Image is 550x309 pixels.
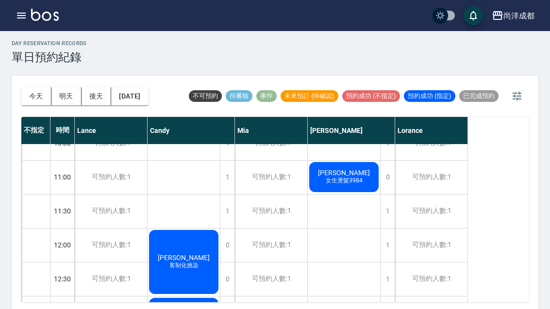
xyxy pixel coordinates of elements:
[488,6,538,26] button: 尚洋成都
[220,195,234,228] div: 1
[459,92,499,100] span: 已完成預約
[156,254,212,261] span: [PERSON_NAME]
[226,92,252,100] span: 待審核
[324,177,365,185] span: 女生燙髮3984
[256,92,277,100] span: 事件
[220,228,234,262] div: 0
[308,117,395,144] div: [PERSON_NAME]
[235,262,307,296] div: 可預約人數:1
[21,117,50,144] div: 不指定
[235,195,307,228] div: 可預約人數:1
[31,9,59,21] img: Logo
[464,6,483,25] button: save
[316,169,372,177] span: [PERSON_NAME]
[50,228,75,262] div: 12:00
[395,262,467,296] div: 可預約人數:1
[50,262,75,296] div: 12:30
[12,40,87,47] h2: day Reservation records
[167,261,200,270] span: 客制化挑染
[235,161,307,194] div: 可預約人數:1
[395,161,467,194] div: 可預約人數:1
[148,117,235,144] div: Candy
[51,87,82,105] button: 明天
[75,262,147,296] div: 可預約人數:1
[21,87,51,105] button: 今天
[404,92,455,100] span: 預約成功 (指定)
[75,228,147,262] div: 可預約人數:1
[503,10,534,22] div: 尚洋成都
[220,262,234,296] div: 0
[189,92,222,100] span: 不可預約
[380,262,395,296] div: 1
[235,228,307,262] div: 可預約人數:1
[50,117,75,144] div: 時間
[82,87,112,105] button: 後天
[281,92,338,100] span: 未來預訂 (待確認)
[50,194,75,228] div: 11:30
[75,195,147,228] div: 可預約人數:1
[12,50,87,64] h3: 單日預約紀錄
[380,195,395,228] div: 1
[380,228,395,262] div: 1
[395,117,468,144] div: Lorance
[75,117,148,144] div: Lance
[380,161,395,194] div: 0
[235,117,308,144] div: Mia
[111,87,148,105] button: [DATE]
[220,161,234,194] div: 1
[50,160,75,194] div: 11:00
[342,92,400,100] span: 預約成功 (不指定)
[395,228,467,262] div: 可預約人數:1
[75,161,147,194] div: 可預約人數:1
[395,195,467,228] div: 可預約人數:1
